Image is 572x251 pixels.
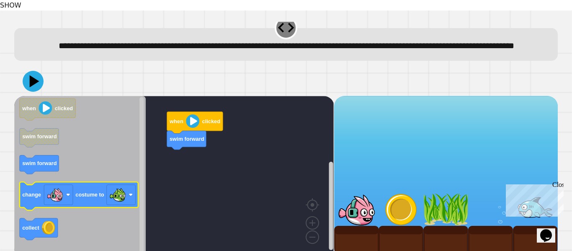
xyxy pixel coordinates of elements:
[169,118,183,124] text: when
[537,217,564,243] iframe: chat widget
[22,133,57,140] text: swim forward
[55,105,73,111] text: clicked
[170,135,204,142] text: swim forward
[22,191,41,198] text: change
[202,118,220,124] text: clicked
[3,3,58,53] div: Chat with us now!Close
[22,105,36,111] text: when
[502,181,564,217] iframe: chat widget
[22,160,57,166] text: swim forward
[76,191,104,198] text: costume to
[22,225,39,231] text: collect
